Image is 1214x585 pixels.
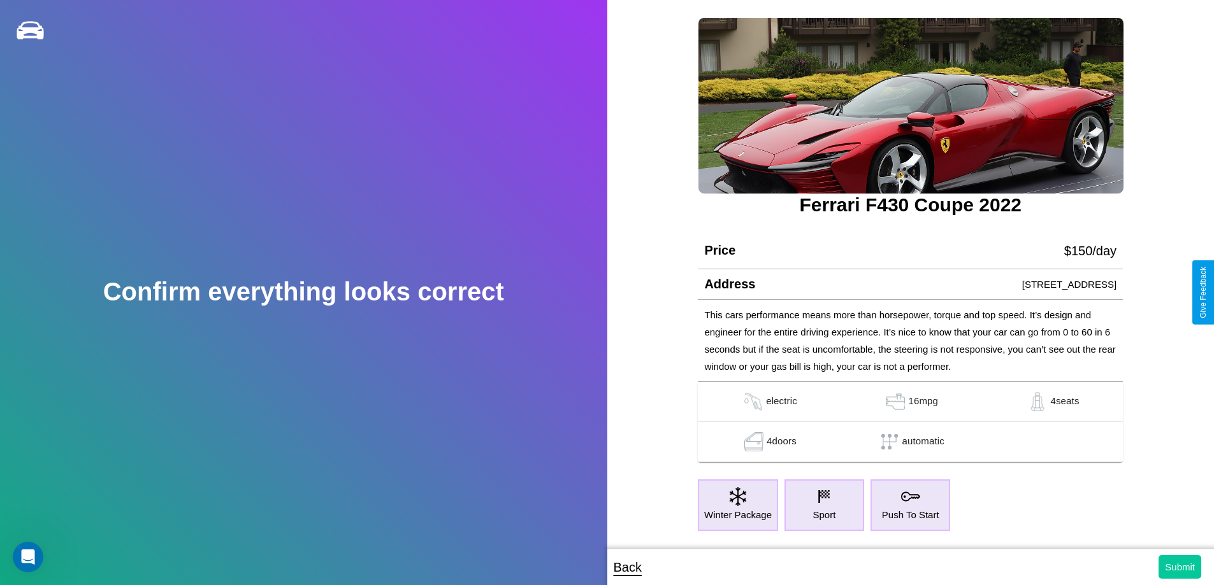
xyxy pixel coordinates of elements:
p: [STREET_ADDRESS] [1022,276,1116,293]
p: Sport [813,506,835,523]
p: 16 mpg [908,392,938,411]
p: $ 150 /day [1064,239,1116,262]
h3: Ferrari F430 Coupe 2022 [698,194,1123,216]
table: simple table [698,382,1123,462]
img: gas [883,392,908,411]
iframe: Intercom live chat [13,542,43,572]
p: Winter Package [704,506,772,523]
img: gas [741,432,767,451]
p: 4 seats [1050,392,1079,411]
h4: Address [704,277,755,292]
img: gas [1025,392,1050,411]
p: 4 doors [767,432,797,451]
h4: Price [704,243,735,258]
button: Submit [1159,555,1201,579]
h2: Confirm everything looks correct [103,278,504,306]
p: Back [614,556,642,579]
p: automatic [902,432,944,451]
div: Give Feedback [1199,267,1208,318]
p: Push To Start [882,506,939,523]
p: electric [766,392,797,411]
img: gas [741,392,766,411]
p: This cars performance means more than horsepower, torque and top speed. It’s design and engineer ... [704,306,1116,375]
